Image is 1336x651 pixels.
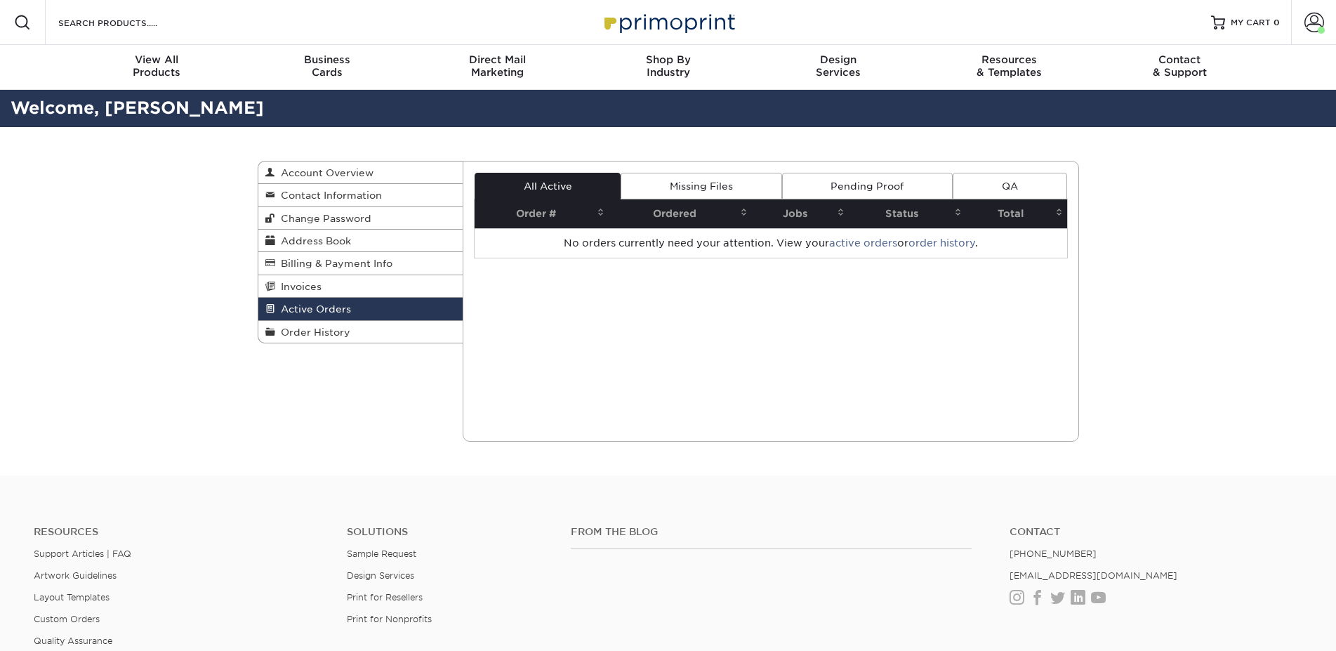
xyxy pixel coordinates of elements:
[583,53,753,79] div: Industry
[849,199,966,228] th: Status
[34,548,131,559] a: Support Articles | FAQ
[412,53,583,79] div: Marketing
[258,321,463,343] a: Order History
[275,281,322,292] span: Invoices
[347,570,414,581] a: Design Services
[242,53,412,66] span: Business
[57,14,194,31] input: SEARCH PRODUCTS.....
[34,570,117,581] a: Artwork Guidelines
[347,548,416,559] a: Sample Request
[258,275,463,298] a: Invoices
[475,228,1067,258] td: No orders currently need your attention. View your or .
[782,173,953,199] a: Pending Proof
[583,53,753,66] span: Shop By
[258,207,463,230] a: Change Password
[275,190,382,201] span: Contact Information
[753,45,924,90] a: DesignServices
[1010,548,1097,559] a: [PHONE_NUMBER]
[924,53,1094,66] span: Resources
[412,53,583,66] span: Direct Mail
[924,45,1094,90] a: Resources& Templates
[72,53,242,79] div: Products
[412,45,583,90] a: Direct MailMarketing
[1231,17,1271,29] span: MY CART
[275,167,373,178] span: Account Overview
[34,636,112,646] a: Quality Assurance
[1274,18,1280,27] span: 0
[1094,53,1265,66] span: Contact
[258,162,463,184] a: Account Overview
[347,592,423,603] a: Print for Resellers
[242,53,412,79] div: Cards
[258,252,463,275] a: Billing & Payment Info
[275,213,371,224] span: Change Password
[1010,570,1177,581] a: [EMAIL_ADDRESS][DOMAIN_NAME]
[953,173,1066,199] a: QA
[347,614,432,624] a: Print for Nonprofits
[753,53,924,79] div: Services
[1010,526,1302,538] a: Contact
[275,235,351,246] span: Address Book
[609,199,752,228] th: Ordered
[621,173,781,199] a: Missing Files
[475,199,609,228] th: Order #
[275,327,350,338] span: Order History
[966,199,1066,228] th: Total
[72,53,242,66] span: View All
[924,53,1094,79] div: & Templates
[258,184,463,206] a: Contact Information
[475,173,621,199] a: All Active
[347,526,550,538] h4: Solutions
[258,230,463,252] a: Address Book
[829,237,897,249] a: active orders
[598,7,739,37] img: Primoprint
[34,592,110,603] a: Layout Templates
[275,258,392,269] span: Billing & Payment Info
[908,237,975,249] a: order history
[275,303,351,315] span: Active Orders
[583,45,753,90] a: Shop ByIndustry
[1094,45,1265,90] a: Contact& Support
[571,526,972,538] h4: From the Blog
[752,199,849,228] th: Jobs
[753,53,924,66] span: Design
[72,45,242,90] a: View AllProducts
[258,298,463,320] a: Active Orders
[34,614,100,624] a: Custom Orders
[34,526,326,538] h4: Resources
[1094,53,1265,79] div: & Support
[242,45,412,90] a: BusinessCards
